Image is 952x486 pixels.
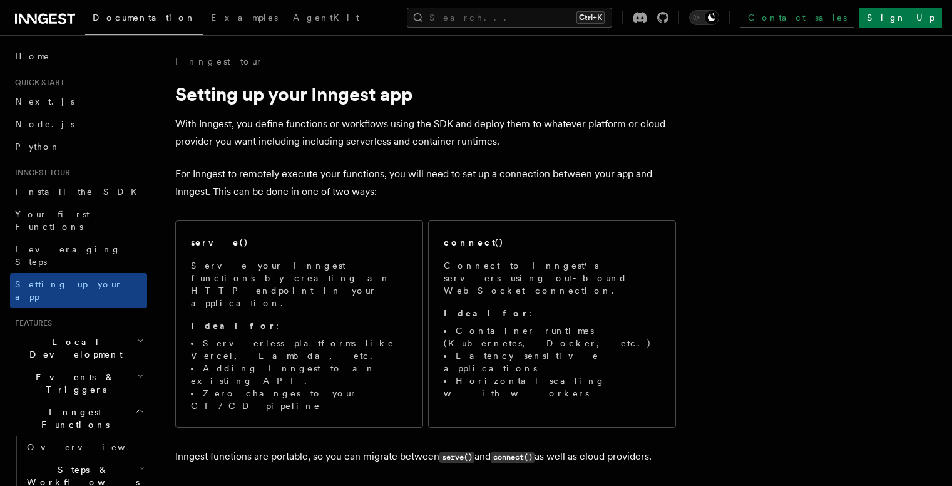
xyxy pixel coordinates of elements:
p: Inngest functions are portable, so you can migrate between and as well as cloud providers. [175,448,676,466]
strong: Ideal for [191,321,276,331]
span: Install the SDK [15,187,145,197]
a: connect()Connect to Inngest's servers using out-bound WebSocket connection.Ideal for:Container ru... [428,220,676,428]
span: Features [10,318,52,328]
h2: serve() [191,236,248,249]
span: Quick start [10,78,64,88]
a: Inngest tour [175,55,263,68]
a: Examples [203,4,285,34]
li: Zero changes to your CI/CD pipeline [191,387,407,412]
h2: connect() [444,236,504,249]
span: Local Development [10,336,136,361]
p: For Inngest to remotely execute your functions, you will need to set up a connection between your... [175,165,676,200]
button: Search...Ctrl+K [407,8,612,28]
p: With Inngest, you define functions or workflows using the SDK and deploy them to whatever platfor... [175,115,676,150]
span: Node.js [15,119,74,129]
p: : [444,307,660,319]
span: Overview [27,442,156,452]
button: Local Development [10,331,147,366]
li: Serverless platforms like Vercel, Lambda, etc. [191,337,407,362]
button: Events & Triggers [10,366,147,401]
li: Horizontal scaling with workers [444,375,660,400]
span: Examples [211,13,278,23]
a: Setting up your app [10,273,147,308]
button: Toggle dark mode [689,10,719,25]
strong: Ideal for [444,308,529,318]
h1: Setting up your Inngest app [175,83,676,105]
span: Next.js [15,96,74,106]
p: Serve your Inngest functions by creating an HTTP endpoint in your application. [191,259,407,309]
a: Documentation [85,4,203,35]
span: Home [15,50,50,63]
a: Leveraging Steps [10,238,147,273]
li: Latency sensitive applications [444,349,660,375]
p: : [191,319,407,332]
a: Sign Up [859,8,942,28]
a: Contact sales [740,8,854,28]
span: Your first Functions [15,209,90,232]
a: AgentKit [285,4,367,34]
span: Leveraging Steps [15,244,121,267]
a: Python [10,135,147,158]
button: Inngest Functions [10,401,147,436]
a: Overview [22,436,147,458]
code: connect() [491,452,535,463]
kbd: Ctrl+K [576,11,605,24]
span: Documentation [93,13,196,23]
p: Connect to Inngest's servers using out-bound WebSocket connection. [444,259,660,297]
a: Install the SDK [10,180,147,203]
span: AgentKit [293,13,359,23]
span: Setting up your app [15,279,123,302]
a: serve()Serve your Inngest functions by creating an HTTP endpoint in your application.Ideal for:Se... [175,220,423,428]
span: Python [15,142,61,152]
code: serve() [439,452,474,463]
li: Adding Inngest to an existing API. [191,362,407,387]
a: Node.js [10,113,147,135]
a: Your first Functions [10,203,147,238]
span: Inngest Functions [10,406,135,431]
span: Inngest tour [10,168,70,178]
a: Home [10,45,147,68]
li: Container runtimes (Kubernetes, Docker, etc.) [444,324,660,349]
span: Events & Triggers [10,371,136,396]
a: Next.js [10,90,147,113]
